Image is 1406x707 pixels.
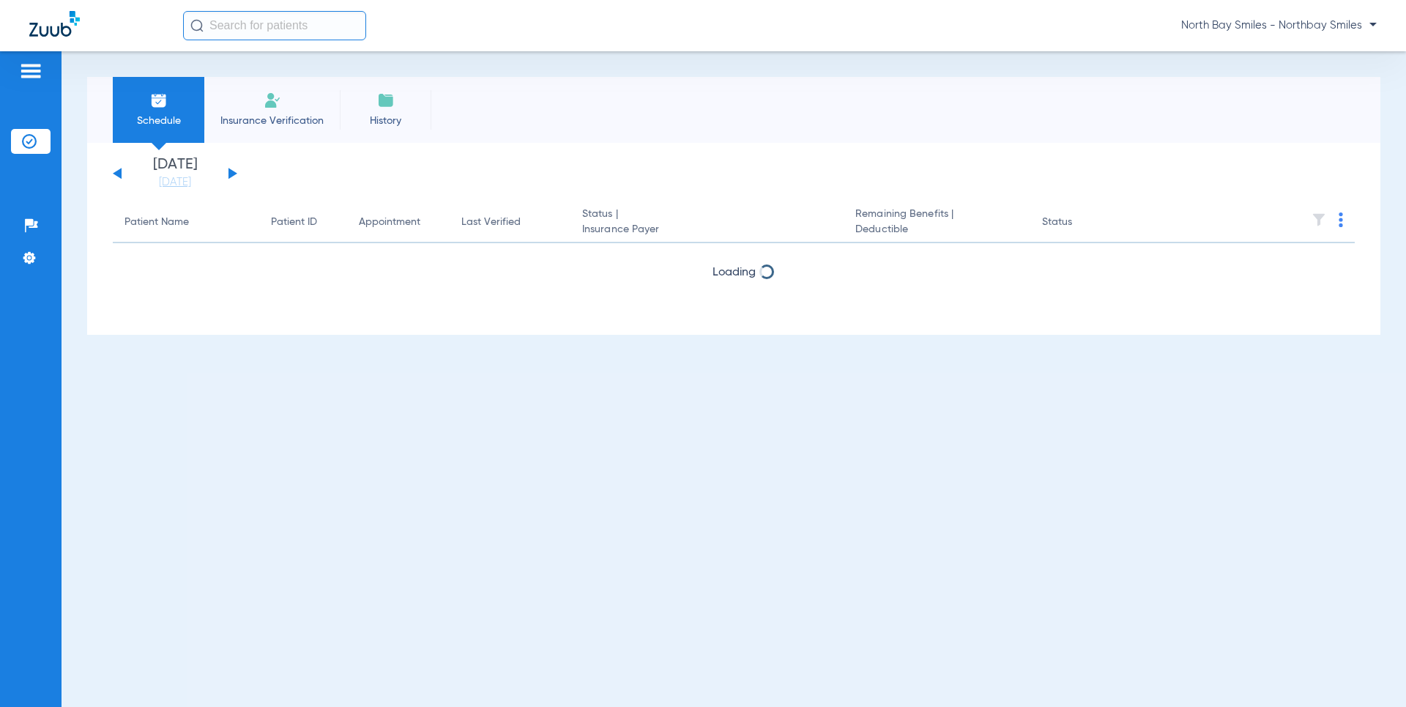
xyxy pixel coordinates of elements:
th: Status | [570,202,844,243]
img: filter.svg [1312,212,1326,227]
span: North Bay Smiles - Northbay Smiles [1181,18,1377,33]
img: group-dot-blue.svg [1339,212,1343,227]
div: Patient Name [124,215,248,230]
span: Insurance Payer [582,222,832,237]
img: hamburger-icon [19,62,42,80]
th: Remaining Benefits | [844,202,1030,243]
span: Insurance Verification [215,114,329,128]
input: Search for patients [183,11,366,40]
div: Appointment [359,215,438,230]
span: Schedule [124,114,193,128]
span: History [351,114,420,128]
img: Schedule [150,92,168,109]
img: Search Icon [190,19,204,32]
img: Zuub Logo [29,11,80,37]
div: Appointment [359,215,420,230]
div: Last Verified [461,215,521,230]
div: Last Verified [461,215,559,230]
div: Patient ID [271,215,335,230]
span: Deductible [855,222,1018,237]
span: Loading [713,267,756,278]
a: [DATE] [131,175,219,190]
img: Manual Insurance Verification [264,92,281,109]
div: Patient Name [124,215,189,230]
div: Patient ID [271,215,317,230]
th: Status [1030,202,1129,243]
li: [DATE] [131,158,219,190]
img: History [377,92,395,109]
